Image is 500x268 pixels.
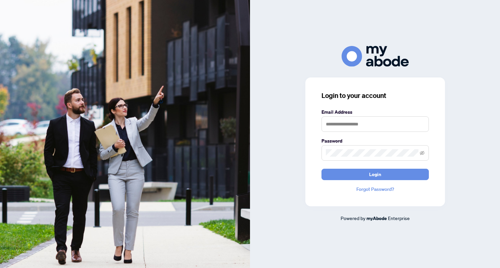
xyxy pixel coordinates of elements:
[369,169,381,180] span: Login
[341,215,365,221] span: Powered by
[321,185,429,193] a: Forgot Password?
[366,215,387,222] a: myAbode
[321,137,429,145] label: Password
[321,91,429,100] h3: Login to your account
[321,169,429,180] button: Login
[420,151,424,155] span: eye-invisible
[321,108,429,116] label: Email Address
[342,46,409,66] img: ma-logo
[388,215,410,221] span: Enterprise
